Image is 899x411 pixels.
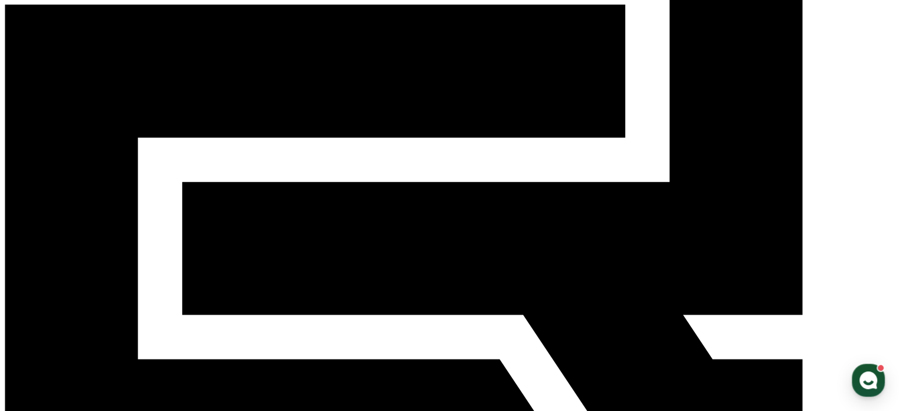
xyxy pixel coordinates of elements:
[183,331,197,340] span: 設定
[78,313,152,342] a: チャット
[152,313,227,342] a: 設定
[4,313,78,342] a: ホーム
[101,331,129,341] span: チャット
[30,331,51,340] span: ホーム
